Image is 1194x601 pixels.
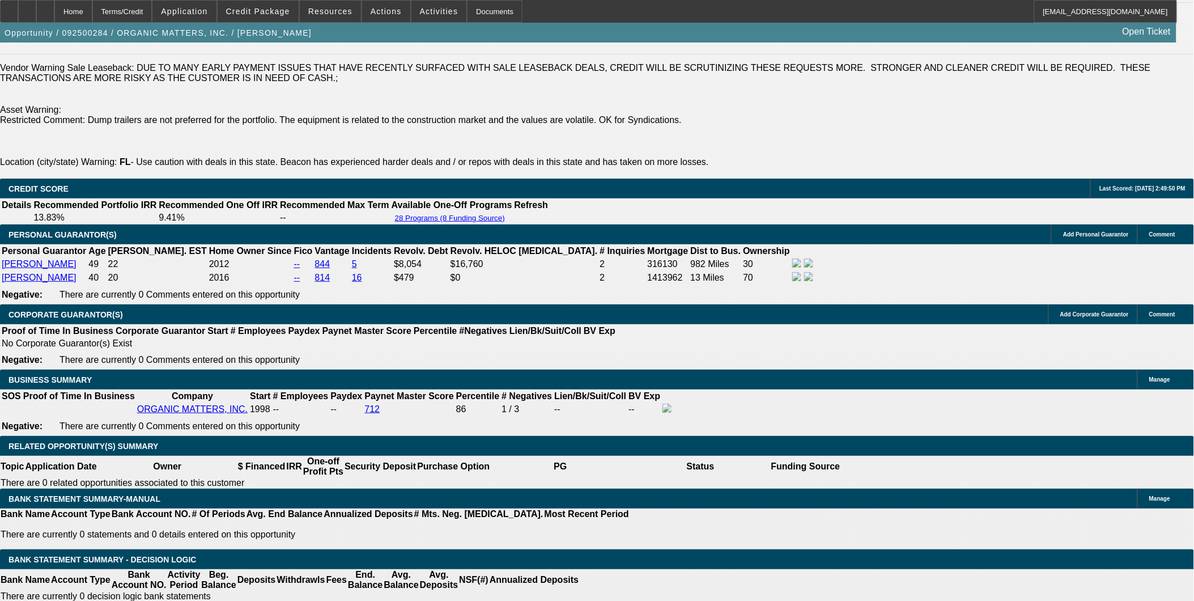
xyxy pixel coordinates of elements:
button: 28 Programs (8 Funding Source) [392,213,508,223]
b: Revolv. Debt [394,246,448,256]
th: Beg. Balance [201,569,236,591]
th: Proof of Time In Business [23,391,135,402]
td: 1413962 [647,272,689,284]
b: Age [88,246,105,256]
td: 1998 [249,403,271,416]
th: IRR [286,456,303,477]
span: Add Corporate Guarantor [1060,311,1129,318]
b: Company [172,391,213,401]
a: [PERSON_NAME] [2,259,77,269]
th: NSF(#) [458,569,489,591]
td: 9.41% [158,212,278,223]
b: Lien/Bk/Suit/Coll [554,391,626,401]
th: Purchase Option [417,456,490,477]
span: Application [161,7,207,16]
b: # Inquiries [600,246,645,256]
span: There are currently 0 Comments entered on this opportunity [60,290,300,299]
span: Bank Statement Summary - Decision Logic [9,555,197,564]
th: Avg. Deposits [419,569,459,591]
a: 5 [352,259,357,269]
td: $0 [450,272,598,284]
img: linkedin-icon.png [804,272,813,281]
b: Corporate Guarantor [116,326,205,336]
span: Add Personal Guarantor [1063,231,1129,238]
b: [PERSON_NAME]. EST [108,246,207,256]
td: 30 [742,258,791,270]
b: Negative: [2,421,43,431]
label: - Use caution with deals in this state. Beacon has experienced harder deals and / or repos with d... [120,157,709,167]
span: BUSINESS SUMMARY [9,375,92,384]
a: 844 [315,259,330,269]
th: PG [490,456,630,477]
th: Recommended One Off IRR [158,200,278,211]
th: Security Deposit [344,456,417,477]
td: 13 Miles [690,272,742,284]
th: Annualized Deposits [489,569,579,591]
img: linkedin-icon.png [804,259,813,268]
th: Status [631,456,771,477]
a: 814 [315,273,330,282]
img: facebook-icon.png [792,259,801,268]
b: Percentile [414,326,457,336]
td: 316130 [647,258,689,270]
b: FL [120,157,131,167]
div: 1 / 3 [502,404,552,414]
div: 86 [456,404,499,414]
span: Manage [1149,496,1170,502]
th: Account Type [50,569,111,591]
b: Home Owner Since [209,246,292,256]
th: Activity Period [167,569,201,591]
td: -- [628,403,661,416]
img: facebook-icon.png [662,404,672,413]
b: Ownership [743,246,790,256]
button: Activities [411,1,467,22]
span: BANK STATEMENT SUMMARY-MANUAL [9,494,160,503]
b: # Employees [273,391,329,401]
td: -- [330,403,363,416]
td: $8,054 [393,258,449,270]
b: Percentile [456,391,499,401]
span: Comment [1149,311,1175,318]
b: Mortgage [648,246,689,256]
th: Available One-Off Programs [391,200,513,211]
b: Lien/Bk/Suit/Coll [509,326,581,336]
b: Start [250,391,270,401]
span: Opportunity / 092500284 / ORGANIC MATTERS, INC. / [PERSON_NAME] [5,28,312,37]
b: Negative: [2,355,43,365]
td: -- [279,212,390,223]
span: There are currently 0 Comments entered on this opportunity [60,421,300,431]
td: 22 [108,258,207,270]
b: Dist to Bus. [691,246,741,256]
td: -- [554,403,627,416]
th: Fees [326,569,347,591]
th: Withdrawls [276,569,325,591]
b: BV Exp [628,391,660,401]
td: 49 [88,258,106,270]
th: Owner [97,456,237,477]
span: -- [273,404,279,414]
a: Open Ticket [1118,22,1175,41]
th: One-off Profit Pts [303,456,344,477]
th: Avg. Balance [383,569,419,591]
a: -- [294,273,300,282]
th: Annualized Deposits [323,509,413,520]
b: Negative: [2,290,43,299]
span: CORPORATE GUARANTOR(S) [9,310,123,319]
td: 13.83% [33,212,157,223]
td: 70 [742,272,791,284]
th: Avg. End Balance [246,509,324,520]
span: There are currently 0 Comments entered on this opportunity [60,355,300,365]
button: Application [152,1,216,22]
b: Vantage [315,246,350,256]
th: Proof of Time In Business [1,325,114,337]
td: 982 Miles [690,258,742,270]
td: 2 [599,258,645,270]
td: 2 [599,272,645,284]
a: [PERSON_NAME] [2,273,77,282]
span: PERSONAL GUARANTOR(S) [9,230,117,239]
a: 16 [352,273,362,282]
span: Comment [1149,231,1175,238]
button: Actions [362,1,410,22]
th: Most Recent Period [544,509,630,520]
span: RELATED OPPORTUNITY(S) SUMMARY [9,442,158,451]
